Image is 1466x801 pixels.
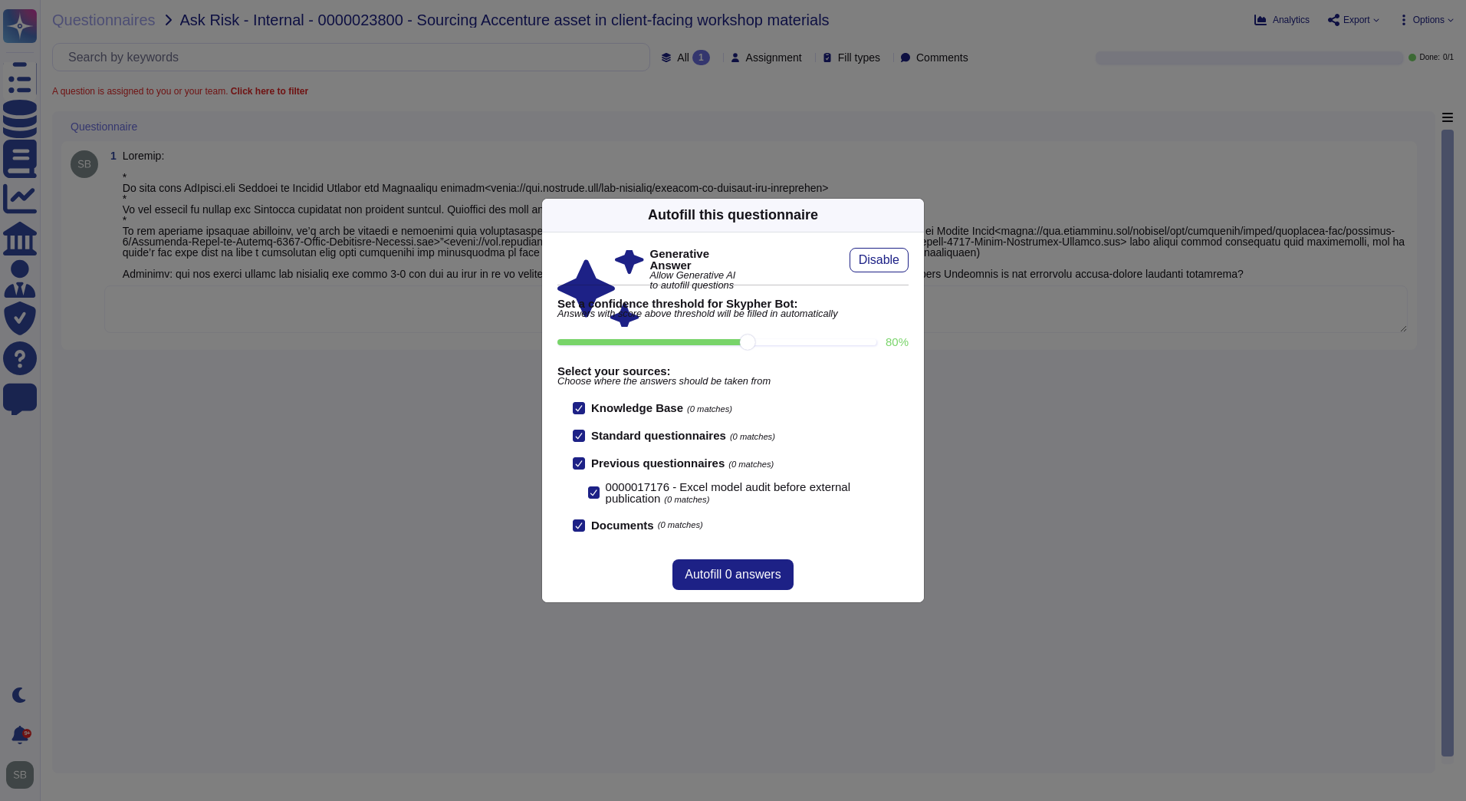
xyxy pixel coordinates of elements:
[650,248,737,271] b: Generative Answer
[591,401,683,414] b: Knowledge Base
[591,457,725,470] b: Previous questionnaires
[886,336,909,348] label: 80 %
[850,248,909,272] button: Disable
[557,365,909,377] b: Select your sources:
[664,495,709,504] span: (0 matches)
[730,432,775,441] span: (0 matches)
[650,271,737,291] span: Allow Generative AI to autofill questions
[606,480,850,505] span: 0000017176 - Excel model audit before external publication
[687,404,732,414] span: (0 matches)
[591,519,654,531] b: Documents
[557,309,909,319] span: Answers with score above threshold will be filled in automatically
[859,254,899,266] span: Disable
[658,521,703,529] span: (0 matches)
[685,569,781,581] span: Autofill 0 answers
[648,205,818,226] div: Autofill this questionnaire
[557,298,909,309] b: Set a confidence threshold for Skypher Bot:
[728,460,774,469] span: (0 matches)
[672,559,793,590] button: Autofill 0 answers
[591,429,726,442] b: Standard questionnaires
[557,377,909,387] span: Choose where the answers should be taken from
